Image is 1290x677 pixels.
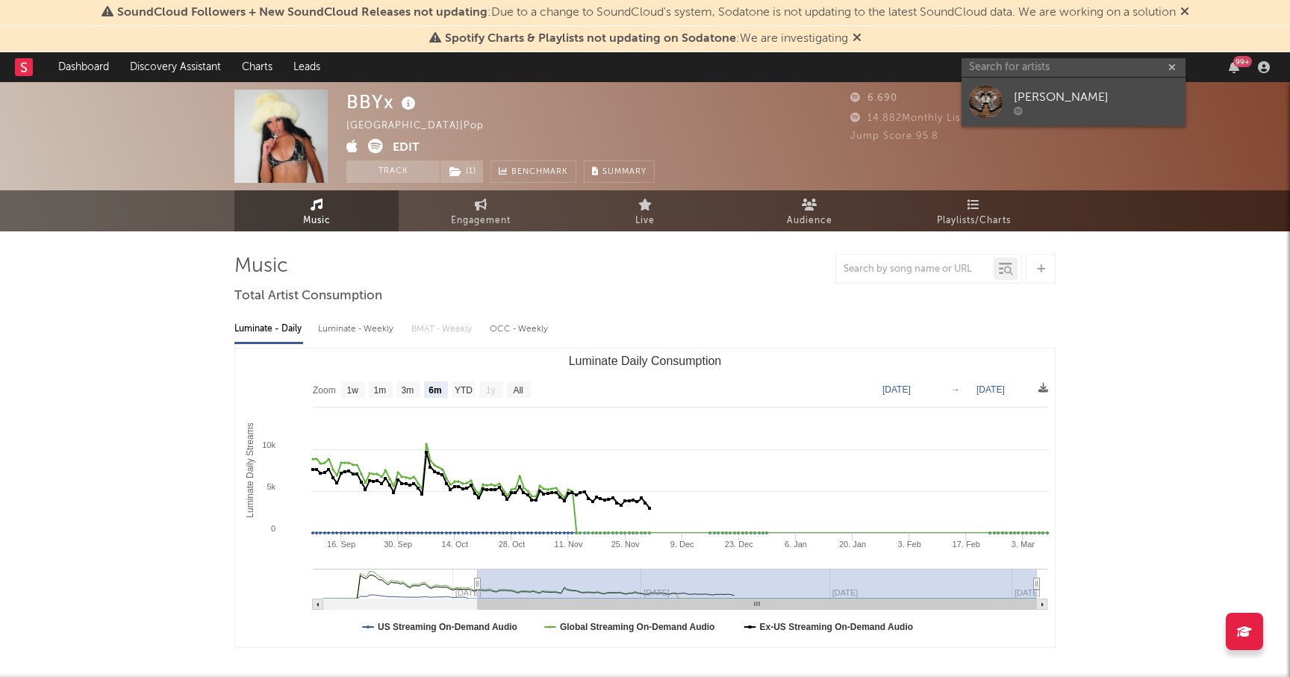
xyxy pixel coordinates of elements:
[727,190,891,231] a: Audience
[850,93,897,103] span: 6.690
[563,190,727,231] a: Live
[898,540,921,549] text: 3. Feb
[119,52,231,82] a: Discovery Assistant
[891,190,1056,231] a: Playlists/Charts
[378,622,517,632] text: US Streaming On-Demand Audio
[850,131,938,141] span: Jump Score: 95.8
[440,160,483,183] button: (1)
[271,524,275,533] text: 0
[1014,88,1178,106] div: [PERSON_NAME]
[245,422,255,517] text: Luminate Daily Streams
[402,385,414,396] text: 3m
[384,540,412,549] text: 30. Sep
[445,33,736,45] span: Spotify Charts & Playlists not updating on Sodatone
[346,90,420,114] div: BBYx
[346,117,501,135] div: [GEOGRAPHIC_DATA] | Pop
[445,33,848,45] span: : We are investigating
[513,385,523,396] text: All
[853,33,861,45] span: Dismiss
[303,212,331,230] span: Music
[611,540,640,549] text: 25. Nov
[490,316,549,342] div: OCC - Weekly
[231,52,283,82] a: Charts
[560,622,715,632] text: Global Streaming On-Demand Audio
[117,7,1176,19] span: : Due to a change to SoundCloud's system, Sodatone is not updating to the latest SoundCloud data....
[882,384,911,395] text: [DATE]
[429,385,441,396] text: 6m
[1012,540,1035,549] text: 3. Mar
[399,190,563,231] a: Engagement
[511,163,568,181] span: Benchmark
[584,160,655,183] button: Summary
[440,160,484,183] span: ( 1 )
[48,52,119,82] a: Dashboard
[117,7,487,19] span: SoundCloud Followers + New SoundCloud Releases not updating
[839,540,866,549] text: 20. Jan
[234,316,303,342] div: Luminate - Daily
[785,540,807,549] text: 6. Jan
[670,540,694,549] text: 9. Dec
[455,385,473,396] text: YTD
[569,355,722,367] text: Luminate Daily Consumption
[262,440,275,449] text: 10k
[267,482,275,491] text: 5k
[787,212,832,230] span: Audience
[836,263,994,275] input: Search by song name or URL
[486,385,496,396] text: 1y
[962,78,1185,126] a: [PERSON_NAME]
[951,384,960,395] text: →
[850,113,993,123] span: 14.882 Monthly Listeners
[313,385,336,396] text: Zoom
[1015,588,1041,597] text: [DATE]
[451,212,511,230] span: Engagement
[442,540,468,549] text: 14. Oct
[725,540,753,549] text: 23. Dec
[937,212,1011,230] span: Playlists/Charts
[234,190,399,231] a: Music
[760,622,914,632] text: Ex-US Streaming On-Demand Audio
[318,316,396,342] div: Luminate - Weekly
[1233,56,1252,67] div: 99 +
[490,160,576,183] a: Benchmark
[976,384,1005,395] text: [DATE]
[1180,7,1189,19] span: Dismiss
[499,540,525,549] text: 28. Oct
[1229,61,1239,73] button: 99+
[374,385,387,396] text: 1m
[602,168,646,176] span: Summary
[283,52,331,82] a: Leads
[393,139,420,157] button: Edit
[635,212,655,230] span: Live
[953,540,980,549] text: 17. Feb
[234,287,382,305] span: Total Artist Consumption
[346,160,440,183] button: Track
[327,540,355,549] text: 16. Sep
[555,540,583,549] text: 11. Nov
[347,385,359,396] text: 1w
[235,349,1055,647] svg: Luminate Daily Consumption
[962,58,1185,77] input: Search for artists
